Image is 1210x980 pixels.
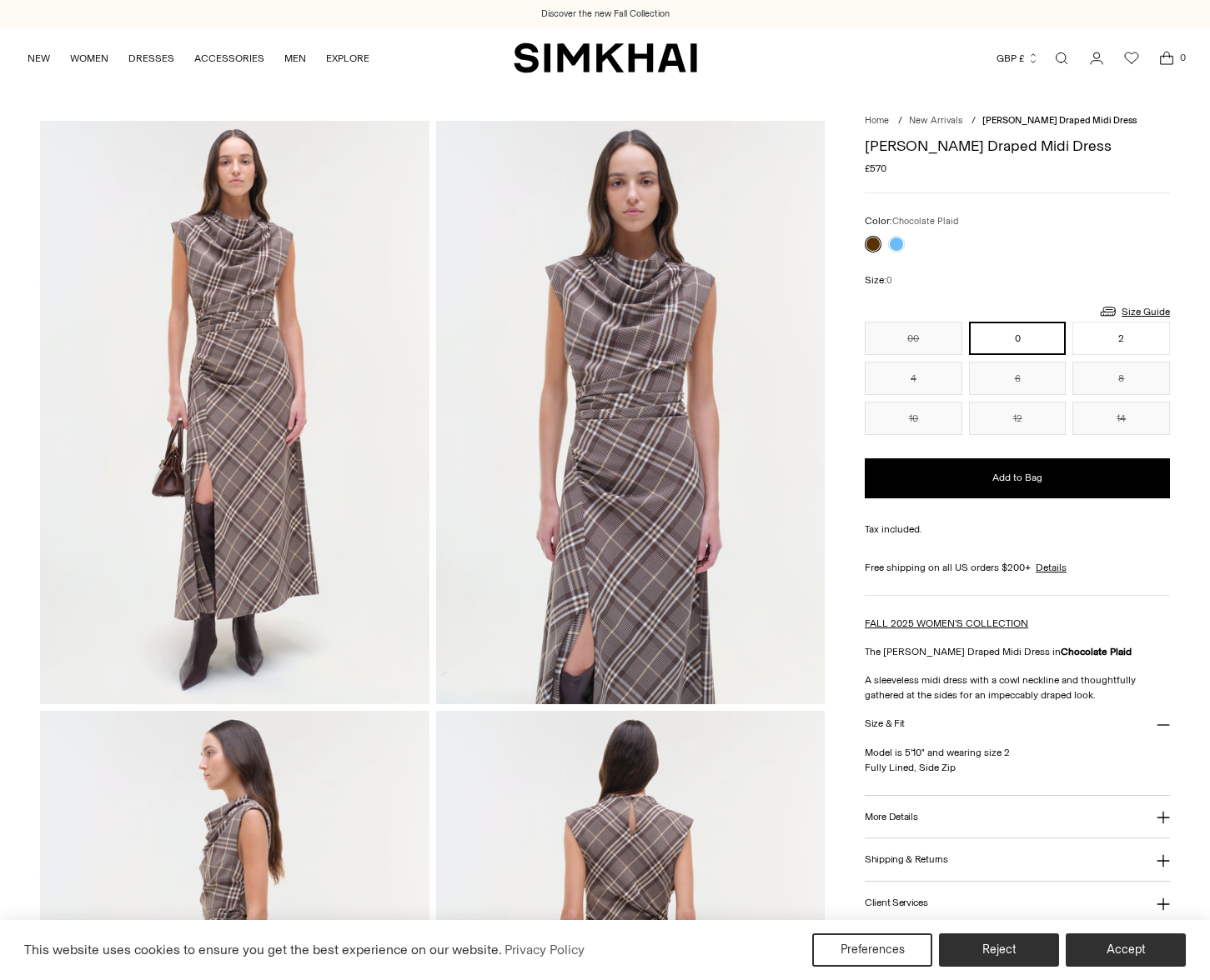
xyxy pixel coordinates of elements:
[128,40,174,77] a: DRESSES
[326,40,369,77] a: EXPLORE
[194,40,264,77] a: ACCESSORIES
[865,115,889,126] a: Home
[865,718,905,729] h3: Size & Fit
[865,114,1170,128] nav: breadcrumbs
[514,42,697,74] a: SIMKHAI
[865,812,917,822] h3: More Details
[865,702,1170,745] button: Size & Fit
[865,138,1170,153] h1: [PERSON_NAME] Draped Midi Dress
[541,7,670,21] a: Discover the new Fall Collection
[865,644,1170,659] p: The [PERSON_NAME] Draped Midi Dress in
[939,933,1059,967] button: Reject
[892,216,958,227] span: Chocolate Plaid
[969,322,1067,355] button: 0
[1080,42,1113,75] a: Go to the account page
[898,114,902,128] div: /
[865,897,928,908] h3: Client Services
[865,402,962,435] button: 10
[865,882,1170,924] button: Client Services
[1150,42,1183,75] a: Open cart modal
[865,272,892,288] label: Size:
[502,937,587,962] a: Privacy Policy (opens in a new tab)
[969,362,1067,395] button: 6
[865,838,1170,881] button: Shipping & Returns
[1066,933,1186,967] button: Accept
[1072,322,1170,355] button: 2
[909,115,962,126] a: New Arrivals
[865,161,886,176] span: £570
[886,275,892,286] span: 0
[865,745,1170,775] p: Model is 5'10" and wearing size 2 Fully Lined, Side Zip
[1061,646,1132,657] strong: Chocolate Plaid
[24,942,502,957] span: This website uses cookies to ensure you get the best experience on our website.
[70,40,108,77] a: WOMEN
[1045,42,1078,75] a: Open search modal
[436,121,826,704] img: Burke Draped Midi Dress
[28,40,50,77] a: NEW
[1115,42,1148,75] a: Wishlist
[972,114,976,128] div: /
[997,40,1039,77] button: GBP £
[1175,50,1190,65] span: 0
[1072,402,1170,435] button: 14
[812,933,932,967] button: Preferences
[865,362,962,395] button: 4
[865,213,958,229] label: Color:
[865,672,1170,702] p: A sleeveless midi dress with a cowl neckline and thoughtfully gathered at the sides for an impecc...
[865,322,962,355] button: 00
[992,471,1042,485] span: Add to Bag
[865,458,1170,498] button: Add to Bag
[865,854,948,865] h3: Shipping & Returns
[865,522,1170,537] div: Tax included.
[1036,560,1067,575] a: Details
[982,115,1137,126] span: [PERSON_NAME] Draped Midi Dress
[865,796,1170,838] button: More Details
[969,402,1067,435] button: 12
[1072,362,1170,395] button: 8
[865,560,1170,575] div: Free shipping on all US orders $200+
[284,40,306,77] a: MEN
[1098,301,1170,322] a: Size Guide
[865,617,1028,629] a: FALL 2025 WOMEN'S COLLECTION
[40,121,429,704] img: Burke Draped Midi Dress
